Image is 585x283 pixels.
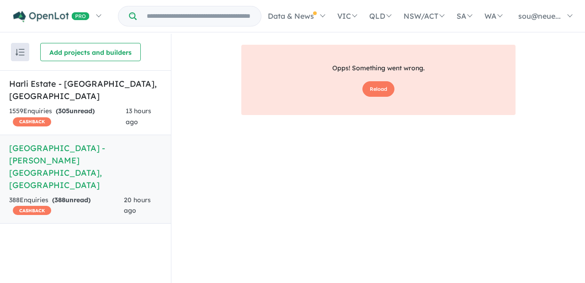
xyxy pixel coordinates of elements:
[9,142,162,191] h5: [GEOGRAPHIC_DATA] - [PERSON_NAME][GEOGRAPHIC_DATA] , [GEOGRAPHIC_DATA]
[124,196,151,215] span: 20 hours ago
[518,11,561,21] span: sou@neue...
[54,196,65,204] span: 388
[52,196,90,204] strong: ( unread)
[9,78,162,102] h5: Harli Estate - [GEOGRAPHIC_DATA] , [GEOGRAPHIC_DATA]
[56,107,95,115] strong: ( unread)
[16,49,25,56] img: sort.svg
[13,11,90,22] img: Openlot PRO Logo White
[13,206,51,215] span: CASHBACK
[362,81,394,97] button: Reload
[58,107,69,115] span: 305
[257,63,500,74] p: Opps! Something went wrong.
[13,117,51,126] span: CASHBACK
[126,107,151,126] span: 13 hours ago
[138,6,259,26] input: Try estate name, suburb, builder or developer
[40,43,141,61] button: Add projects and builders
[9,195,124,217] div: 388 Enquir ies
[9,106,126,128] div: 1559 Enquir ies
